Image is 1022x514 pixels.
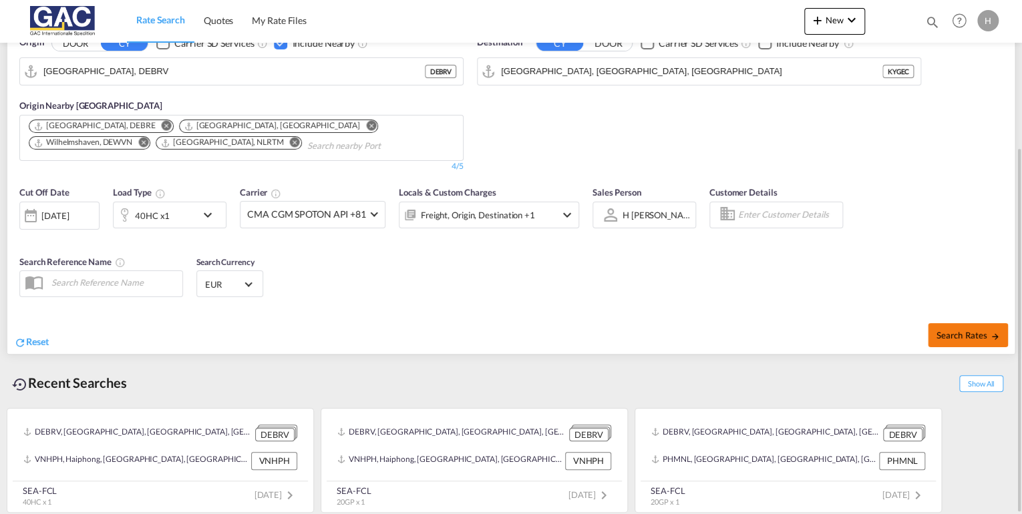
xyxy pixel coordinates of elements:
[184,120,360,132] div: Hamburg, DEHAM
[337,485,371,497] div: SEA-FCL
[559,207,575,223] md-icon: icon-chevron-down
[19,256,126,267] span: Search Reference Name
[45,272,182,292] input: Search Reference Name
[136,14,185,25] span: Rate Search
[20,58,463,85] md-input-container: Bremerhaven, DEBRV
[7,16,1015,354] div: Origin DOOR CY Checkbox No InkUnchecked: Search for CY (Container Yard) services for all selected...
[43,61,425,81] input: Search by Port
[337,425,566,441] div: DEBRV, Bremerhaven, Germany, Western Europe, Europe
[101,35,148,51] button: CY
[271,188,281,199] md-icon: The selected Trucker/Carrierwill be displayed in the rate results If the rates are from another f...
[738,205,838,225] input: Enter Customer Details
[337,452,562,469] div: VNHPH, Haiphong, Viet Nam, South East Asia, Asia Pacific
[585,35,632,51] button: DOOR
[41,210,69,222] div: [DATE]
[741,38,751,49] md-icon: Unchecked: Search for CY (Container Yard) services for all selected carriers.Checked : Search for...
[113,202,226,228] div: 40HC x1icon-chevron-down
[205,278,242,290] span: EUR
[307,136,434,157] input: Search nearby Port
[115,257,126,268] md-icon: Your search will be saved by the below given name
[421,206,535,224] div: Freight Origin Destination Factory Stuffing
[23,485,57,497] div: SEA-FCL
[910,487,926,503] md-icon: icon-chevron-right
[130,137,150,150] button: Remove
[882,65,914,78] div: KYGEC
[160,137,287,148] div: Press delete to remove this chip.
[19,100,162,111] span: Origin Nearby [GEOGRAPHIC_DATA]
[196,257,254,267] span: Search Currency
[14,336,26,348] md-icon: icon-refresh
[399,202,579,228] div: Freight Origin Destination Factory Stuffingicon-chevron-down
[33,120,156,132] div: Bremen, DEBRE
[843,38,854,49] md-icon: Unchecked: Ignores neighbouring ports when fetching rates.Checked : Includes neighbouring ports w...
[174,37,254,50] div: Carrier SD Services
[804,8,865,35] button: icon-plus 400-fgNewicon-chevron-down
[596,487,612,503] md-icon: icon-chevron-right
[155,188,166,199] md-icon: icon-information-outline
[569,428,609,442] div: DEBRV
[844,12,860,28] md-icon: icon-chevron-down
[20,6,110,36] img: 9f305d00dc7b11eeb4548362177db9c3.png
[113,187,166,198] span: Load Type
[948,9,971,32] span: Help
[282,487,298,503] md-icon: icon-chevron-right
[936,330,1000,340] span: Search Rates
[204,15,233,26] span: Quotes
[12,376,28,393] md-icon: icon-backup-restore
[882,489,926,500] span: [DATE]
[565,452,611,469] div: VNHPH
[19,202,100,230] div: [DATE]
[991,332,1000,341] md-icon: icon-arrow-right
[621,205,692,224] md-select: Sales Person: H menze
[156,36,254,50] md-checkbox: Checkbox No Ink
[281,137,301,150] button: Remove
[536,35,583,51] button: CY
[19,228,29,246] md-datepicker: Select
[452,161,464,172] div: 4/5
[478,58,920,85] md-input-container: Georgetown, Grand Cayman, KYGEC
[928,323,1008,347] button: Search Ratesicon-arrow-right
[7,408,314,513] recent-search-card: DEBRV, [GEOGRAPHIC_DATA], [GEOGRAPHIC_DATA], [GEOGRAPHIC_DATA], [GEOGRAPHIC_DATA] DEBRVVNHPH, Hai...
[274,36,355,50] md-checkbox: Checkbox No Ink
[651,497,679,506] span: 20GP x 1
[357,120,377,134] button: Remove
[592,187,641,198] span: Sales Person
[776,37,839,50] div: Include Nearby
[337,497,365,506] span: 20GP x 1
[240,187,281,198] span: Carrier
[959,375,1003,392] span: Show All
[135,206,170,225] div: 40HC x1
[252,15,307,26] span: My Rate Files
[184,120,363,132] div: Press delete to remove this chip.
[925,15,940,29] md-icon: icon-magnify
[651,452,876,469] div: PHMNL, Manila, Philippines, South East Asia, Asia Pacific
[160,137,284,148] div: Rotterdam, NLRTM
[357,38,368,49] md-icon: Unchecked: Ignores neighbouring ports when fetching rates.Checked : Includes neighbouring ports w...
[635,408,942,513] recent-search-card: DEBRV, [GEOGRAPHIC_DATA], [GEOGRAPHIC_DATA], [GEOGRAPHIC_DATA], [GEOGRAPHIC_DATA] DEBRVPHMNL, [GE...
[255,428,295,442] div: DEBRV
[26,336,49,347] span: Reset
[204,274,256,294] md-select: Select Currency: € EUREuro
[33,137,135,148] div: Press delete to remove this chip.
[810,12,826,28] md-icon: icon-plus 400-fg
[883,428,922,442] div: DEBRV
[977,10,999,31] div: H
[659,37,738,50] div: Carrier SD Services
[501,61,882,81] input: Search by Port
[879,452,925,469] div: PHMNL
[651,425,880,441] div: DEBRV, Bremerhaven, Germany, Western Europe, Europe
[33,120,158,132] div: Press delete to remove this chip.
[23,497,51,506] span: 40HC x 1
[948,9,977,33] div: Help
[810,15,860,25] span: New
[153,120,173,134] button: Remove
[758,36,839,50] md-checkbox: Checkbox No Ink
[251,452,297,469] div: VNHPH
[14,335,49,350] div: icon-refreshReset
[19,187,69,198] span: Cut Off Date
[641,36,738,50] md-checkbox: Checkbox No Ink
[33,137,132,148] div: Wilhelmshaven, DEWVN
[200,207,222,223] md-icon: icon-chevron-down
[292,37,355,50] div: Include Nearby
